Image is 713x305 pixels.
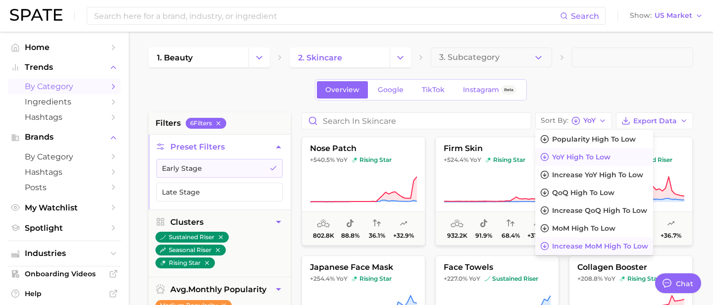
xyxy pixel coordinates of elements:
[25,97,104,106] span: Ingredients
[8,200,121,215] a: My Watchlist
[25,269,104,278] span: Onboarding Videos
[302,113,531,129] input: Search in skincare
[25,152,104,161] span: by Category
[310,156,335,163] span: +540.5%
[667,218,675,230] span: popularity predicted growth: Likely
[8,94,121,109] a: Ingredients
[352,276,357,282] img: rising star
[444,156,468,163] span: +524.4%
[8,79,121,94] a: by Category
[455,81,525,99] a: InstagramBeta
[369,81,412,99] a: Google
[149,48,249,67] a: 1. beauty
[577,275,603,282] span: +208.8%
[552,242,648,251] span: Increase MoM high to low
[8,164,121,180] a: Hashtags
[400,218,407,230] span: popularity predicted growth: Likely
[157,53,193,62] span: 1. beauty
[302,144,425,153] span: nose patch
[552,171,643,179] span: Increase YoY high to low
[352,157,357,163] img: rising star
[470,156,481,164] span: YoY
[341,232,359,239] span: 88.8%
[373,218,381,230] span: popularity convergence: Low Convergence
[313,232,334,239] span: 802.8k
[435,137,559,246] button: firm skin+524.4% YoYrising starrising star932.2k91.9%68.4%+31.0%
[485,157,491,163] img: rising star
[149,210,291,234] button: Clusters
[541,118,568,123] span: Sort By
[504,86,513,94] span: Beta
[8,40,121,55] a: Home
[552,189,614,197] span: QoQ high to low
[8,180,121,195] a: Posts
[422,86,445,94] span: TikTok
[170,217,204,227] span: Clusters
[149,135,291,159] button: Preset Filters
[25,63,104,72] span: Trends
[469,275,480,283] span: YoY
[25,203,104,212] span: My Watchlist
[155,232,229,243] button: sustained riser
[155,117,181,129] span: filters
[390,48,411,67] button: Change Category
[8,246,121,261] button: Industries
[583,118,596,123] span: YoY
[302,263,425,272] span: japanese face mask
[630,13,652,18] span: Show
[8,60,121,75] button: Trends
[25,167,104,177] span: Hashtags
[8,266,121,281] a: Onboarding Videos
[149,277,291,302] button: avg.monthly popularity
[160,234,166,240] img: sustained riser
[8,149,121,164] a: by Category
[302,137,425,246] button: nose patch+540.5% YoYrising starrising star802.8k88.8%36.1%+32.9%
[439,53,500,62] span: 3. Subcategory
[552,206,647,215] span: Increase QoQ high to low
[170,142,225,152] span: Preset Filters
[451,218,463,230] span: average monthly popularity: Medium Popularity
[25,112,104,122] span: Hashtags
[535,130,653,255] ul: Sort ByYoY
[8,109,121,125] a: Hashtags
[25,82,104,91] span: by Category
[484,276,490,282] img: sustained riser
[249,48,270,67] button: Change Category
[290,48,390,67] a: 2. skincare
[393,232,414,239] span: +32.9%
[661,232,681,239] span: +36.7%
[346,218,354,230] span: popularity share: TikTok
[552,224,615,233] span: MoM high to low
[10,9,62,21] img: SPATE
[160,260,166,266] img: rising star
[317,81,368,99] a: Overview
[352,156,392,164] span: rising star
[619,276,625,282] img: rising star
[93,7,560,24] input: Search here for a brand, industry, or ingredient
[8,286,121,301] a: Help
[25,133,104,142] span: Brands
[25,43,104,52] span: Home
[633,117,677,125] span: Export Data
[485,156,525,164] span: rising star
[325,86,359,94] span: Overview
[170,285,188,294] abbr: average
[155,257,215,268] button: rising star
[310,275,335,282] span: +254.4%
[25,183,104,192] span: Posts
[317,218,330,230] span: average monthly popularity: Medium Popularity
[527,232,547,239] span: +31.0%
[413,81,453,99] a: TikTok
[447,232,467,239] span: 932.2k
[25,223,104,233] span: Spotlight
[480,218,488,230] span: popularity share: TikTok
[507,218,514,230] span: popularity convergence: High Convergence
[431,48,552,67] button: 3. Subcategory
[552,153,611,161] span: YoY high to low
[484,275,538,283] span: sustained riser
[436,263,559,272] span: face towels
[569,263,692,272] span: collagen booster
[604,275,615,283] span: YoY
[336,156,348,164] span: YoY
[619,275,660,283] span: rising star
